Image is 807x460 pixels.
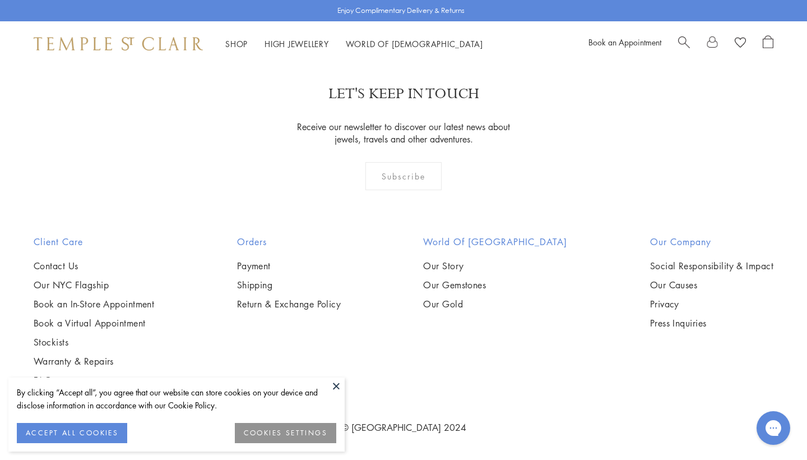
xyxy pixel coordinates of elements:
a: Return & Exchange Policy [237,298,341,310]
a: FAQs [34,374,154,387]
a: Shipping [237,279,341,291]
p: Enjoy Complimentary Delivery & Returns [337,5,465,16]
nav: Main navigation [225,37,483,51]
a: Privacy [650,298,773,310]
a: Our Causes [650,279,773,291]
a: Open Shopping Bag [763,35,773,52]
a: Our Story [423,260,567,272]
h2: Orders [237,235,341,249]
a: View Wishlist [735,35,746,52]
a: ShopShop [225,38,248,49]
a: Contact Us [34,260,154,272]
a: Our Gold [423,298,567,310]
a: © [GEOGRAPHIC_DATA] 2024 [341,421,466,434]
a: Stockists [34,336,154,348]
p: LET'S KEEP IN TOUCH [328,84,479,104]
p: Receive our newsletter to discover our latest news about jewels, travels and other adventures. [290,121,517,145]
iframe: Gorgias live chat messenger [751,407,796,449]
a: Social Responsibility & Impact [650,260,773,272]
a: Press Inquiries [650,317,773,329]
h2: World of [GEOGRAPHIC_DATA] [423,235,567,249]
a: Our Gemstones [423,279,567,291]
a: Book an In-Store Appointment [34,298,154,310]
a: Book an Appointment [588,36,661,48]
a: Payment [237,260,341,272]
div: Subscribe [365,162,442,190]
button: ACCEPT ALL COOKIES [17,423,127,443]
h2: Client Care [34,235,154,249]
a: Our NYC Flagship [34,279,154,291]
div: By clicking “Accept all”, you agree that our website can store cookies on your device and disclos... [17,386,336,412]
a: Book a Virtual Appointment [34,317,154,329]
img: Temple St. Clair [34,37,203,50]
h2: Our Company [650,235,773,249]
button: COOKIES SETTINGS [235,423,336,443]
a: High JewelleryHigh Jewellery [265,38,329,49]
a: Warranty & Repairs [34,355,154,367]
a: Search [678,35,690,52]
a: World of [DEMOGRAPHIC_DATA]World of [DEMOGRAPHIC_DATA] [346,38,483,49]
